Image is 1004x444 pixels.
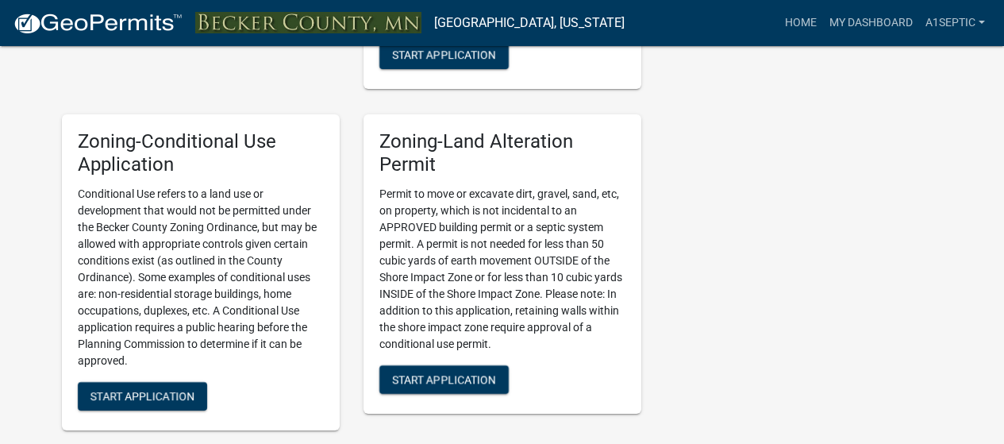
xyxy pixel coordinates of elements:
button: Start Application [379,365,509,394]
h5: Zoning-Conditional Use Application [78,130,324,176]
img: Becker County, Minnesota [195,12,421,33]
button: Start Application [379,41,509,69]
a: My Dashboard [823,8,919,38]
button: Start Application [78,382,207,411]
h5: Zoning-Land Alteration Permit [379,130,625,176]
span: Start Application [90,389,194,402]
a: A1SEPTIC [919,8,991,38]
a: Home [779,8,823,38]
span: Start Application [392,373,496,385]
p: Permit to move or excavate dirt, gravel, sand, etc, on property, which is not incidental to an AP... [379,186,625,353]
p: Conditional Use refers to a land use or development that would not be permitted under the Becker ... [78,186,324,369]
a: [GEOGRAPHIC_DATA], [US_STATE] [434,10,625,37]
span: Start Application [392,48,496,61]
